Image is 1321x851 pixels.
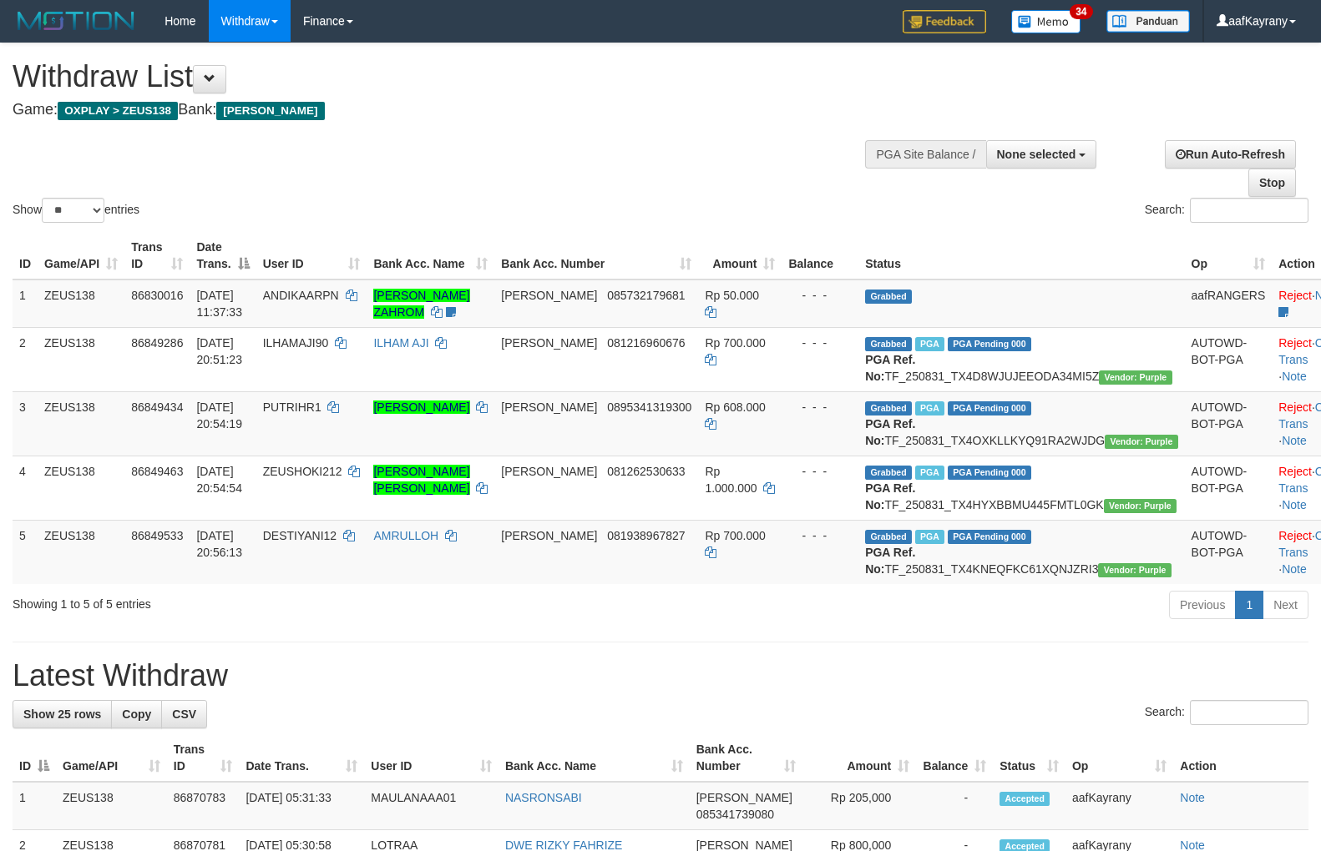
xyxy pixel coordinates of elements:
[1185,232,1273,279] th: Op: activate to sort column ascending
[782,232,858,279] th: Balance
[916,734,993,782] th: Balance: activate to sort column ascending
[13,327,38,391] td: 2
[993,734,1065,782] th: Status: activate to sort column ascending
[239,782,364,830] td: [DATE] 05:31:33
[865,481,915,511] b: PGA Ref. No:
[196,400,242,431] span: [DATE] 20:54:19
[915,401,944,415] span: Marked by aafRornrotha
[196,465,242,495] span: [DATE] 20:54:54
[131,400,183,414] span: 86849434
[607,289,685,302] span: Copy 085732179681 to clipboard
[501,400,597,414] span: [PERSON_NAME]
[13,782,56,830] td: 1
[705,289,759,302] span: Rp 50.000
[1106,10,1190,33] img: panduan.png
[1282,434,1307,447] a: Note
[263,529,337,542] span: DESTIYANI12
[263,336,329,350] span: ILHAMAJI90
[1065,782,1173,830] td: aafKayrany
[131,465,183,478] span: 86849463
[1282,498,1307,511] a: Note
[190,232,256,279] th: Date Trans.: activate to sort column descending
[196,529,242,559] span: [DATE] 20:56:13
[607,400,691,414] span: Copy 0895341319300 to clipboard
[915,530,944,544] span: Marked by aafRornrotha
[364,782,499,830] td: MAULANAAA01
[1190,198,1308,223] input: Search:
[1185,456,1273,520] td: AUTOWD-BOT-PGA
[161,700,207,728] a: CSV
[1263,591,1308,619] a: Next
[1098,563,1171,577] span: Vendor URL: https://trx4.1velocity.biz
[788,287,852,304] div: - - -
[865,466,912,480] span: Grabbed
[948,466,1031,480] span: PGA Pending
[13,102,864,118] h4: Game: Bank:
[1011,10,1081,33] img: Button%20Memo.svg
[948,530,1031,544] span: PGA Pending
[1105,435,1177,449] span: Vendor URL: https://trx4.1velocity.biz
[690,734,802,782] th: Bank Acc. Number: activate to sort column ascending
[23,707,101,721] span: Show 25 rows
[38,391,124,456] td: ZEUS138
[167,734,240,782] th: Trans ID: activate to sort column ascending
[698,232,782,279] th: Amount: activate to sort column ascending
[13,700,112,728] a: Show 25 rows
[13,456,38,520] td: 4
[948,401,1031,415] span: PGA Pending
[915,466,944,480] span: Marked by aafRornrotha
[903,10,986,33] img: Feedback.jpg
[1145,700,1308,725] label: Search:
[501,289,597,302] span: [PERSON_NAME]
[13,659,1308,692] h1: Latest Withdraw
[916,782,993,830] td: -
[364,734,499,782] th: User ID: activate to sort column ascending
[216,102,324,120] span: [PERSON_NAME]
[1000,792,1050,806] span: Accepted
[38,279,124,328] td: ZEUS138
[1282,562,1307,576] a: Note
[1065,734,1173,782] th: Op: activate to sort column ascending
[948,337,1031,351] span: PGA Pending
[256,232,367,279] th: User ID: activate to sort column ascending
[58,102,178,120] span: OXPLAY > ZEUS138
[1185,520,1273,584] td: AUTOWD-BOT-PGA
[1185,391,1273,456] td: AUTOWD-BOT-PGA
[196,336,242,366] span: [DATE] 20:51:23
[42,198,104,223] select: Showentries
[865,140,985,169] div: PGA Site Balance /
[38,327,124,391] td: ZEUS138
[263,289,339,302] span: ANDIKAARPN
[1235,591,1263,619] a: 1
[13,589,538,612] div: Showing 1 to 5 of 5 entries
[1185,327,1273,391] td: AUTOWD-BOT-PGA
[1180,791,1205,804] a: Note
[858,520,1184,584] td: TF_250831_TX4KNEQFKC61XQNJZRI3
[172,707,196,721] span: CSV
[1145,198,1308,223] label: Search:
[705,336,765,350] span: Rp 700.000
[38,520,124,584] td: ZEUS138
[131,529,183,542] span: 86849533
[705,465,757,495] span: Rp 1.000.000
[802,734,917,782] th: Amount: activate to sort column ascending
[13,60,864,93] h1: Withdraw List
[1282,370,1307,383] a: Note
[373,289,469,319] a: [PERSON_NAME] ZAHROM
[122,707,151,721] span: Copy
[1278,289,1312,302] a: Reject
[38,456,124,520] td: ZEUS138
[1099,370,1172,385] span: Vendor URL: https://trx4.1velocity.biz
[196,289,242,319] span: [DATE] 11:37:33
[501,529,597,542] span: [PERSON_NAME]
[1278,465,1312,478] a: Reject
[788,399,852,415] div: - - -
[13,198,139,223] label: Show entries
[1278,400,1312,414] a: Reject
[13,391,38,456] td: 3
[505,791,582,804] a: NASRONSABI
[373,529,438,542] a: AMRULLOH
[373,336,428,350] a: ILHAM AJI
[167,782,240,830] td: 86870783
[373,400,469,414] a: [PERSON_NAME]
